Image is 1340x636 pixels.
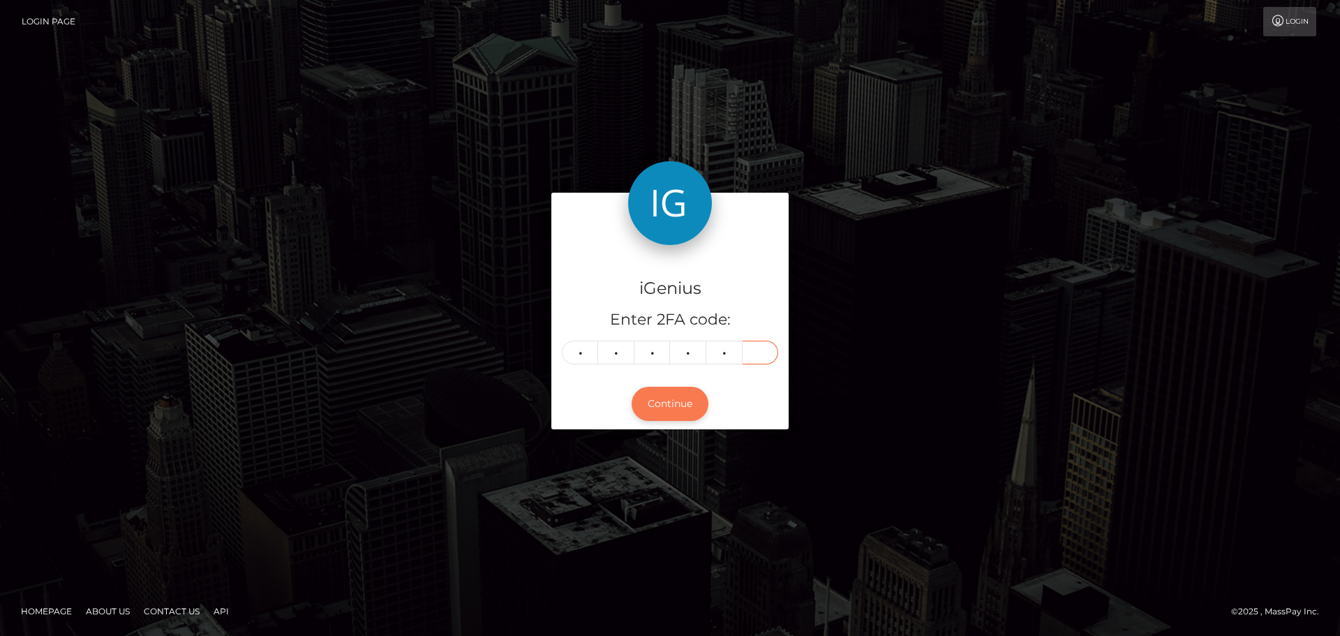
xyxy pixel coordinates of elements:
[80,600,135,622] a: About Us
[562,276,778,301] h4: iGenius
[628,161,712,245] img: iGenius
[562,309,778,331] h5: Enter 2FA code:
[208,600,234,622] a: API
[632,387,708,421] button: Continue
[138,600,205,622] a: Contact Us
[22,7,75,36] a: Login Page
[15,600,77,622] a: Homepage
[1263,7,1316,36] a: Login
[1231,604,1330,619] div: © 2025 , MassPay Inc.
